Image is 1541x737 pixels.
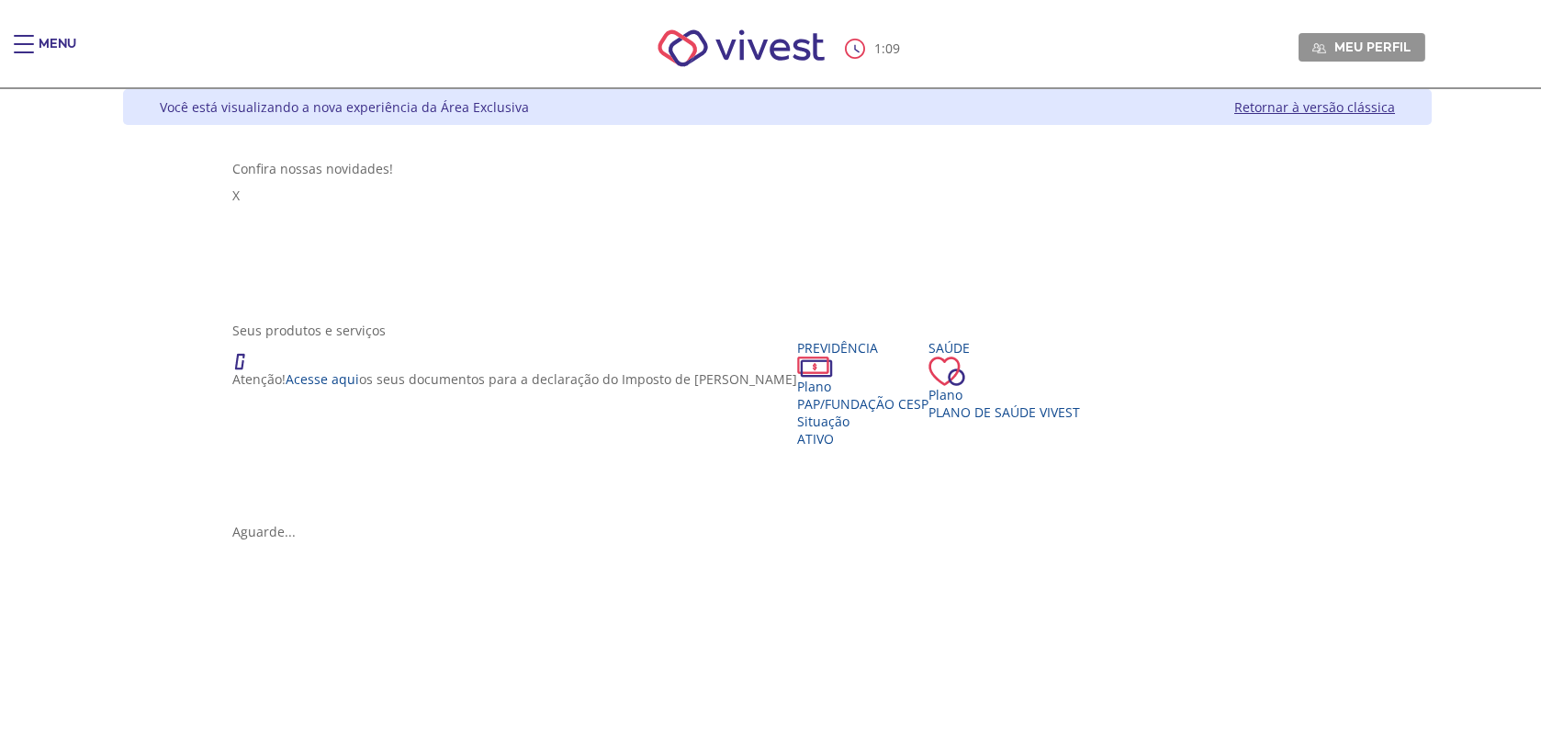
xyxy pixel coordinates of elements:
[1312,41,1326,55] img: Meu perfil
[232,187,240,204] span: X
[232,322,1323,339] div: Seus produtos e serviços
[797,378,928,395] div: Plano
[928,386,1080,403] div: Plano
[39,35,76,72] div: Menu
[232,523,1323,540] div: Aguarde...
[286,370,359,388] a: Acesse aqui
[885,40,900,57] span: 09
[928,339,1080,357] div: Saúde
[232,160,1323,177] div: Confira nossas novidades!
[928,403,1080,421] span: Plano de Saúde VIVEST
[874,40,882,57] span: 1
[1234,98,1395,116] a: Retornar à versão clássica
[1299,33,1425,61] a: Meu perfil
[797,413,928,430] div: Situação
[797,339,928,357] div: Previdência
[232,339,264,370] img: ico_atencao.png
[797,339,928,448] a: Previdência PlanoPAP/Fundação CESP SituaçãoAtivo
[845,39,904,59] div: :
[232,160,1323,303] section: <span lang="pt-BR" dir="ltr">Visualizador do Conteúdo da Web</span> 1
[928,339,1080,421] a: Saúde PlanoPlano de Saúde VIVEST
[637,9,846,87] img: Vivest
[797,357,833,378] img: ico_dinheiro.png
[232,370,797,388] p: Atenção! os seus documentos para a declaração do Imposto de [PERSON_NAME]
[232,322,1323,540] section: <span lang="en" dir="ltr">ProdutosCard</span>
[928,357,965,386] img: ico_coracao.png
[160,98,529,116] div: Você está visualizando a nova experiência da Área Exclusiva
[797,395,928,413] span: PAP/Fundação CESP
[797,430,834,448] span: Ativo
[1334,39,1411,55] span: Meu perfil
